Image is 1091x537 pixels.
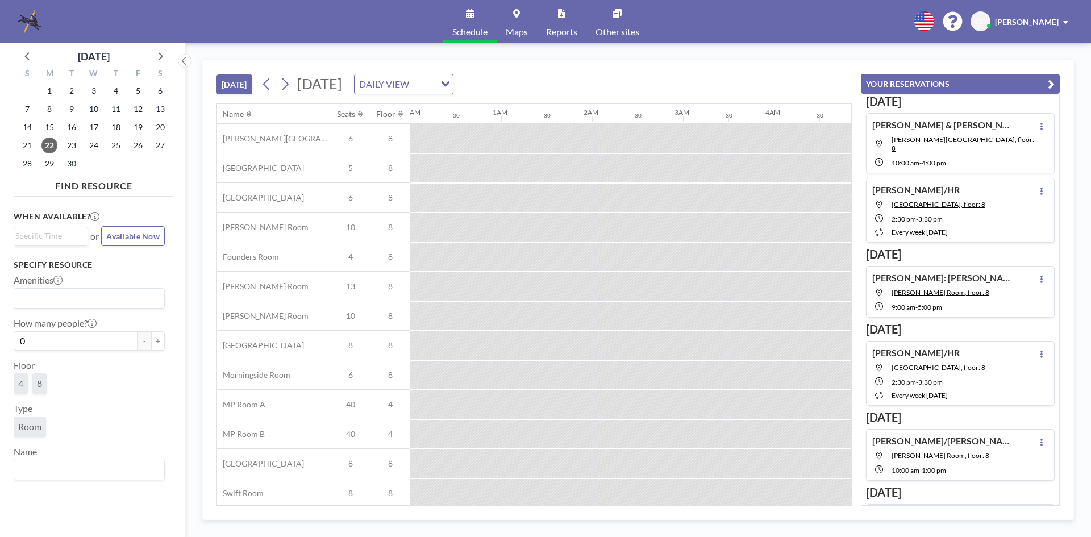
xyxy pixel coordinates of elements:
[14,360,35,371] label: Floor
[105,67,127,82] div: T
[872,435,1014,447] h4: [PERSON_NAME]/[PERSON_NAME]
[217,222,309,232] span: [PERSON_NAME] Room
[18,421,41,432] span: Room
[152,119,168,135] span: Saturday, September 20, 2025
[152,101,168,117] span: Saturday, September 13, 2025
[370,163,410,173] span: 8
[331,459,370,469] span: 8
[892,391,948,399] span: every week [DATE]
[86,83,102,99] span: Wednesday, September 3, 2025
[14,289,164,308] div: Search for option
[331,163,370,173] span: 5
[217,370,290,380] span: Morningside Room
[370,429,410,439] span: 4
[90,231,99,242] span: or
[14,446,37,457] label: Name
[64,101,80,117] span: Tuesday, September 9, 2025
[376,109,395,119] div: Floor
[14,460,164,480] div: Search for option
[918,303,942,311] span: 5:00 PM
[370,222,410,232] span: 8
[892,288,989,297] span: McGhee Room, floor: 8
[41,138,57,153] span: Monday, September 22, 2025
[331,488,370,498] span: 8
[355,74,453,94] div: Search for option
[64,156,80,172] span: Tuesday, September 30, 2025
[866,322,1055,336] h3: [DATE]
[674,108,689,116] div: 3AM
[918,378,943,386] span: 3:30 PM
[866,485,1055,499] h3: [DATE]
[331,222,370,232] span: 10
[78,48,110,64] div: [DATE]
[544,112,551,119] div: 30
[130,101,146,117] span: Friday, September 12, 2025
[919,466,922,474] span: -
[18,378,23,389] span: 4
[14,403,32,414] label: Type
[370,399,410,410] span: 4
[922,466,946,474] span: 1:00 PM
[64,83,80,99] span: Tuesday, September 2, 2025
[916,378,918,386] span: -
[584,108,598,116] div: 2AM
[331,429,370,439] span: 40
[872,347,960,359] h4: [PERSON_NAME]/HR
[866,247,1055,261] h3: [DATE]
[151,331,165,351] button: +
[331,340,370,351] span: 8
[41,101,57,117] span: Monday, September 8, 2025
[14,318,97,329] label: How many people?
[217,311,309,321] span: [PERSON_NAME] Room
[14,227,88,244] div: Search for option
[892,135,1034,152] span: Ansley Room, floor: 8
[892,466,919,474] span: 10:00 AM
[217,281,309,292] span: [PERSON_NAME] Room
[866,410,1055,424] h3: [DATE]
[331,134,370,144] span: 6
[892,303,915,311] span: 9:00 AM
[872,119,1014,131] h4: [PERSON_NAME] & [PERSON_NAME]: [PERSON_NAME] Depo Prep
[370,252,410,262] span: 8
[370,488,410,498] span: 8
[413,77,434,91] input: Search for option
[14,274,63,286] label: Amenities
[861,74,1060,94] button: YOUR RESERVATIONS
[217,163,304,173] span: [GEOGRAPHIC_DATA]
[919,159,922,167] span: -
[217,193,304,203] span: [GEOGRAPHIC_DATA]
[546,27,577,36] span: Reports
[892,451,989,460] span: McGhee Room, floor: 8
[892,200,985,209] span: West End Room, floor: 8
[493,108,507,116] div: 1AM
[152,83,168,99] span: Saturday, September 6, 2025
[918,215,943,223] span: 3:30 PM
[916,215,918,223] span: -
[64,138,80,153] span: Tuesday, September 23, 2025
[217,252,279,262] span: Founders Room
[995,17,1059,27] span: [PERSON_NAME]
[15,230,81,242] input: Search for option
[217,340,304,351] span: [GEOGRAPHIC_DATA]
[357,77,411,91] span: DAILY VIEW
[106,231,160,241] span: Available Now
[108,138,124,153] span: Thursday, September 25, 2025
[331,252,370,262] span: 4
[152,138,168,153] span: Saturday, September 27, 2025
[872,272,1014,284] h4: [PERSON_NAME]: [PERSON_NAME] vs Heritage Station
[41,119,57,135] span: Monday, September 15, 2025
[922,159,946,167] span: 4:00 PM
[19,156,35,172] span: Sunday, September 28, 2025
[331,193,370,203] span: 6
[86,101,102,117] span: Wednesday, September 10, 2025
[915,303,918,311] span: -
[217,488,264,498] span: Swift Room
[127,67,149,82] div: F
[866,94,1055,109] h3: [DATE]
[18,10,41,33] img: organization-logo
[975,16,986,27] span: CD
[19,138,35,153] span: Sunday, September 21, 2025
[402,108,420,116] div: 12AM
[506,27,528,36] span: Maps
[19,119,35,135] span: Sunday, September 14, 2025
